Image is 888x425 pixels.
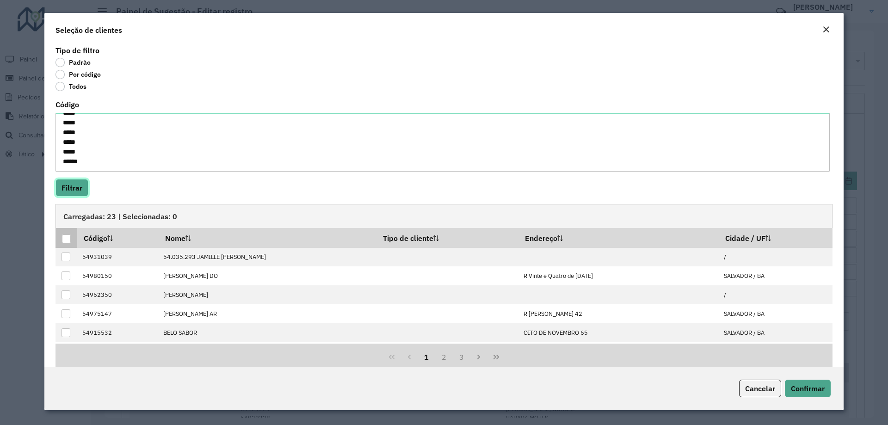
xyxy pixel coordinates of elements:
button: 3 [453,348,470,366]
label: Tipo de filtro [55,45,99,56]
button: Confirmar [785,380,831,397]
th: Código [77,228,158,247]
em: Fechar [822,26,830,33]
td: 54962350 [77,285,158,304]
td: / [719,285,832,304]
td: SALVADOR / BA [719,304,832,323]
th: Tipo de cliente [377,228,519,247]
th: Nome [159,228,377,247]
td: [PERSON_NAME] [159,285,377,304]
button: Cancelar [739,380,781,397]
label: Todos [55,82,86,91]
td: 54975147 [77,304,158,323]
button: Filtrar [55,179,88,197]
span: Confirmar [791,384,825,393]
div: Carregadas: 23 | Selecionadas: 0 [55,204,832,228]
td: / [719,248,832,267]
td: R [PERSON_NAME] 42 [518,304,719,323]
button: Last Page [487,348,505,366]
label: Por código [55,70,101,79]
td: BELO SABOR [159,323,377,342]
th: Cidade / UF [719,228,832,247]
label: Padrão [55,58,91,67]
button: Next Page [470,348,488,366]
td: SALVADOR / BA [719,342,832,361]
button: 1 [418,348,435,366]
button: Close [820,24,832,36]
td: 54918213 [77,342,158,361]
h4: Seleção de clientes [55,25,122,36]
td: SALVADOR / BA [719,266,832,285]
button: 2 [435,348,453,366]
td: [PERSON_NAME] AR [159,304,377,323]
th: Endereço [518,228,719,247]
label: Código [55,99,79,110]
td: 54980150 [77,266,158,285]
td: 54.035.293 JAMILLE [PERSON_NAME] [159,248,377,267]
td: GENERAL [PERSON_NAME] 39 [518,342,719,361]
span: Cancelar [745,384,775,393]
td: OITO DE NOVEMBRO 65 [518,323,719,342]
td: CHURRASQUINHO BEL [159,342,377,361]
td: SALVADOR / BA [719,323,832,342]
td: 54931039 [77,248,158,267]
td: R Vinte e Quatro de [DATE] [518,266,719,285]
td: [PERSON_NAME] DO [159,266,377,285]
td: 54915532 [77,323,158,342]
